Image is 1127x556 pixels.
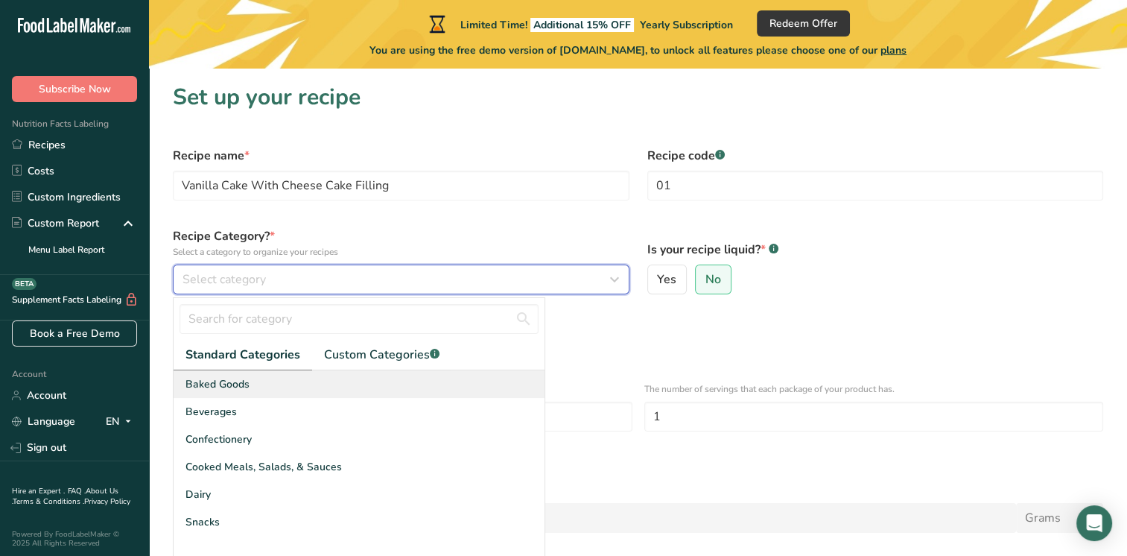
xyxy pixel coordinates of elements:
[705,272,721,287] span: No
[426,15,733,33] div: Limited Time!
[12,320,137,347] a: Book a Free Demo
[164,440,194,454] div: OR
[12,215,99,231] div: Custom Report
[185,514,220,530] span: Snacks
[182,271,266,288] span: Select category
[173,147,629,165] label: Recipe name
[68,486,86,496] a: FAQ .
[324,346,439,364] span: Custom Categories
[12,76,137,102] button: Subscribe Now
[369,42,907,58] span: You are using the free demo version of [DOMAIN_NAME], to unlock all features please choose one of...
[173,321,1103,339] div: Define serving size details
[647,241,1104,259] label: Is your recipe liquid?
[880,43,907,57] span: plans
[12,486,65,496] a: Hire an Expert .
[173,503,1016,533] input: Type your serving size here
[84,496,130,507] a: Privacy Policy
[173,265,629,294] button: Select category
[12,530,137,548] div: Powered By FoodLabelMaker © 2025 All Rights Reserved
[173,171,629,200] input: Type your recipe name here
[647,147,1104,165] label: Recipe code
[12,486,118,507] a: About Us .
[185,404,237,420] span: Beverages
[173,80,1103,114] h1: Set up your recipe
[530,18,634,32] span: Additional 15% OFF
[185,376,250,392] span: Baked Goods
[185,432,252,447] span: Confectionery
[647,171,1104,200] input: Type your recipe code here
[644,382,1104,396] p: The number of servings that each package of your product has.
[39,81,111,97] span: Subscribe Now
[12,408,75,435] a: Language
[757,10,850,37] button: Redeem Offer
[769,16,837,31] span: Redeem Offer
[640,18,733,32] span: Yearly Subscription
[173,339,1103,353] div: Specify the number of servings the recipe makes OR Fix a specific serving weight
[185,346,300,364] span: Standard Categories
[106,413,137,431] div: EN
[180,304,539,334] input: Search for category
[657,272,676,287] span: Yes
[185,459,342,475] span: Cooked Meals, Salads, & Sauces
[173,245,629,259] p: Select a category to organize your recipes
[13,496,84,507] a: Terms & Conditions .
[173,227,629,259] label: Recipe Category?
[12,278,36,290] div: BETA
[185,487,211,502] span: Dairy
[173,484,1103,497] p: Add recipe serving size.
[1076,505,1112,541] div: Open Intercom Messenger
